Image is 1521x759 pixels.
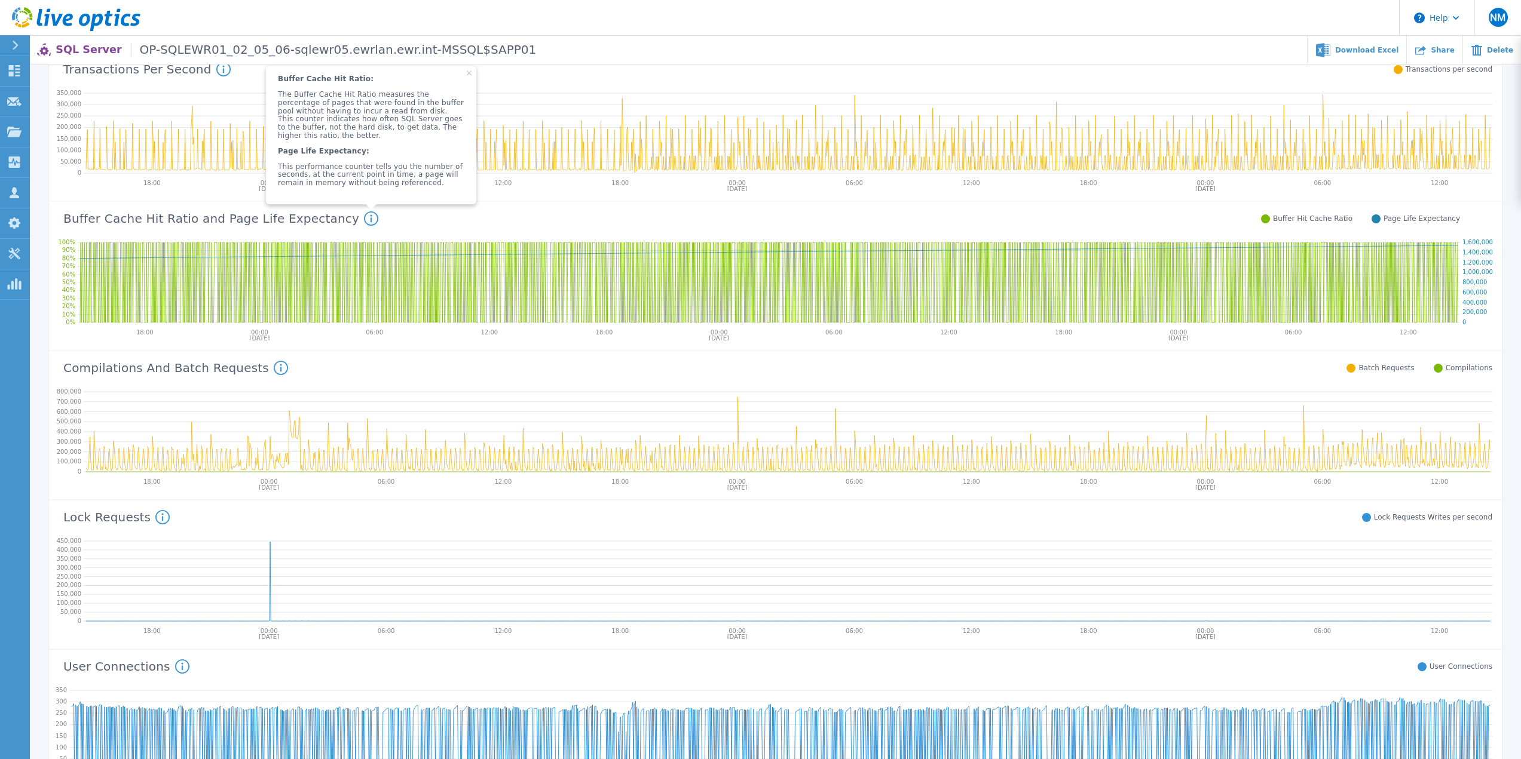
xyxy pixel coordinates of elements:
text: 00:00 [261,628,278,634]
div: Page Life Expectancy: [278,148,464,156]
text: 00:00 [1171,329,1189,336]
text: 200,000 [57,448,81,455]
text: 100,000 [57,147,81,153]
text: [DATE] [1170,335,1191,342]
text: 300,000 [57,564,81,571]
text: 250,000 [57,112,81,119]
span: NM [1490,13,1505,22]
text: 100 [56,744,67,751]
span: OP-SQLEWR01_02_05_06-sqlewr05.ewrlan.ewr.int-MSSQL$SAPP01 [131,43,537,57]
text: [DATE] [728,186,748,192]
text: 150,000 [57,136,81,142]
text: 18:00 [1081,180,1098,186]
span: Compilations [1446,364,1492,373]
text: [DATE] [259,484,280,491]
text: 400,000 [57,428,81,435]
text: [DATE] [728,634,748,640]
text: 600,000 [57,408,81,415]
text: 40% [62,287,75,294]
text: 400,000 [57,546,81,553]
text: 400,000 [1462,299,1487,306]
span: User Connections [1430,662,1492,671]
text: 10% [62,311,75,318]
text: 12:00 [964,628,981,634]
text: 0 [78,170,81,176]
text: 00:00 [1198,180,1216,186]
text: 100,000 [57,458,81,465]
text: 350 [56,687,67,693]
text: 18:00 [613,180,630,186]
p: This performance counter tells you the number of seconds, at the current point in time, a page wi... [278,163,464,188]
text: 1,400,000 [1462,249,1493,256]
text: 30% [62,295,75,302]
text: 00:00 [730,478,747,485]
text: 50% [62,279,75,285]
text: 300,000 [57,101,81,107]
text: 12:00 [495,628,513,634]
div: Buffer Cache Hit Ratio: [278,75,464,84]
span: Lock Requests Writes per second [1374,513,1492,522]
span: Delete [1487,47,1513,54]
h4: Transactions Per Second [63,62,231,76]
p: The Buffer Cache Hit Ratio measures the percentage of pages that were found in the buffer pool wi... [278,91,464,140]
text: [DATE] [1197,484,1217,491]
text: 12:00 [1433,478,1450,485]
text: 600,000 [1462,289,1487,296]
text: 90% [62,247,75,254]
text: 500,000 [57,418,81,425]
text: 1,000,000 [1462,269,1493,275]
text: 70% [62,263,75,269]
text: 00:00 [261,180,278,186]
text: 06:00 [1316,478,1333,485]
text: 800,000 [57,388,81,395]
text: 00:00 [261,478,278,485]
text: 150 [56,733,67,739]
text: 0% [66,319,75,325]
text: 0 [1462,319,1466,325]
text: [DATE] [259,186,280,192]
text: 20% [62,303,75,309]
text: 300,000 [57,438,81,445]
text: 06:00 [847,628,864,634]
text: 200,000 [1462,309,1487,315]
text: [DATE] [250,335,270,342]
text: 18:00 [136,329,154,336]
text: 06:00 [1316,628,1333,634]
h4: Buffer Cache Hit Ratio and Page Life Expectancy [63,211,378,226]
text: 18:00 [613,628,630,634]
text: 00:00 [1198,478,1216,485]
text: 12:00 [495,478,513,485]
text: 18:00 [1057,329,1074,336]
text: 06:00 [1287,329,1304,336]
text: [DATE] [728,484,748,491]
text: 800,000 [1462,279,1487,285]
text: 06:00 [847,478,864,485]
text: 200,000 [57,582,81,589]
span: Page Life Expectancy [1384,214,1460,223]
p: SQL Server [56,43,536,57]
text: 06:00 [378,628,395,634]
text: 00:00 [711,329,729,336]
text: 00:00 [1198,628,1216,634]
text: 50,000 [60,158,81,165]
text: 250 [56,709,67,716]
text: [DATE] [1197,186,1217,192]
text: 1,600,000 [1462,239,1493,245]
text: 12:00 [941,329,959,336]
text: 350,000 [57,90,81,96]
text: 350,000 [57,555,81,562]
text: 12:00 [964,180,981,186]
text: [DATE] [710,335,730,342]
text: 12:00 [1433,628,1450,634]
text: 250,000 [57,573,81,580]
text: 0 [78,468,81,475]
text: 18:00 [1081,628,1098,634]
text: 18:00 [596,329,614,336]
text: 80% [62,255,75,262]
text: 18:00 [1081,478,1098,485]
text: 200,000 [57,124,81,131]
text: 06:00 [1316,180,1333,186]
text: [DATE] [259,634,280,640]
text: 300 [56,698,67,705]
text: 12:00 [1433,180,1450,186]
